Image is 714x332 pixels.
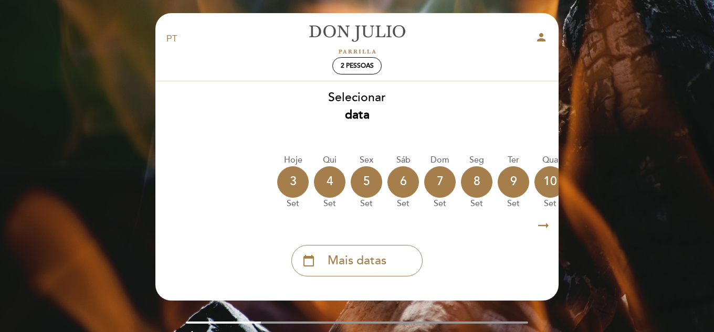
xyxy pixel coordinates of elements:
[277,166,309,198] div: 3
[277,198,309,210] div: set
[461,154,492,166] div: Seg
[387,198,419,210] div: set
[328,252,386,270] span: Mais datas
[498,166,529,198] div: 9
[498,154,529,166] div: Ter
[535,215,551,237] i: arrow_right_alt
[534,154,566,166] div: Qua
[534,198,566,210] div: set
[424,198,456,210] div: set
[351,166,382,198] div: 5
[351,198,382,210] div: set
[424,166,456,198] div: 7
[387,154,419,166] div: Sáb
[461,166,492,198] div: 8
[291,25,423,53] a: [PERSON_NAME]
[302,252,315,270] i: calendar_today
[314,198,345,210] div: set
[277,154,309,166] div: Hoje
[461,198,492,210] div: set
[498,198,529,210] div: set
[341,62,374,70] span: 2 pessoas
[345,108,370,122] b: data
[535,31,548,44] i: person
[535,31,548,47] button: person
[314,154,345,166] div: Qui
[387,166,419,198] div: 6
[314,166,345,198] div: 4
[534,166,566,198] div: 10
[351,154,382,166] div: Sex
[424,154,456,166] div: Dom
[155,89,559,124] div: Selecionar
